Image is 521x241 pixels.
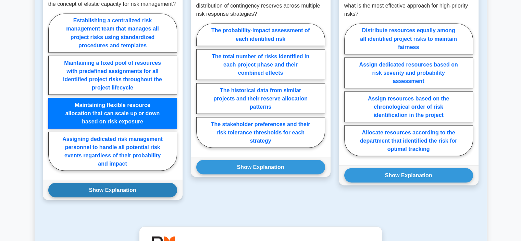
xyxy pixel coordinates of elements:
[196,160,325,174] button: Show Explanation
[196,83,325,114] label: The historical data from similar projects and their reserve allocation patterns
[48,56,177,95] label: Maintaining a fixed pool of resources with predefined assignments for all identified project risk...
[344,23,473,54] label: Distribute resources equally among all identified project risks to maintain fairness
[48,98,177,129] label: Maintaining flexible resource allocation that can scale up or down based on risk exposure
[344,168,473,182] button: Show Explanation
[196,23,325,46] label: The probability-impact assessment of each identified risk
[344,57,473,88] label: Assign dedicated resources based on risk severity and probability assessment
[48,13,177,52] label: Establishing a centralized risk management team that manages all project risks using standardized...
[344,91,473,122] label: Assign resources based on the chronological order of risk identification in the project
[196,117,325,148] label: The stakeholder preferences and their risk tolerance thresholds for each strategy
[48,132,177,171] label: Assigning dedicated risk management personnel to handle all potential risk events regardless of t...
[344,125,473,156] label: Allocate resources according to the department that identified the risk for optimal tracking
[196,49,325,80] label: The total number of risks identified in each project phase and their combined effects
[48,183,177,197] button: Show Explanation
